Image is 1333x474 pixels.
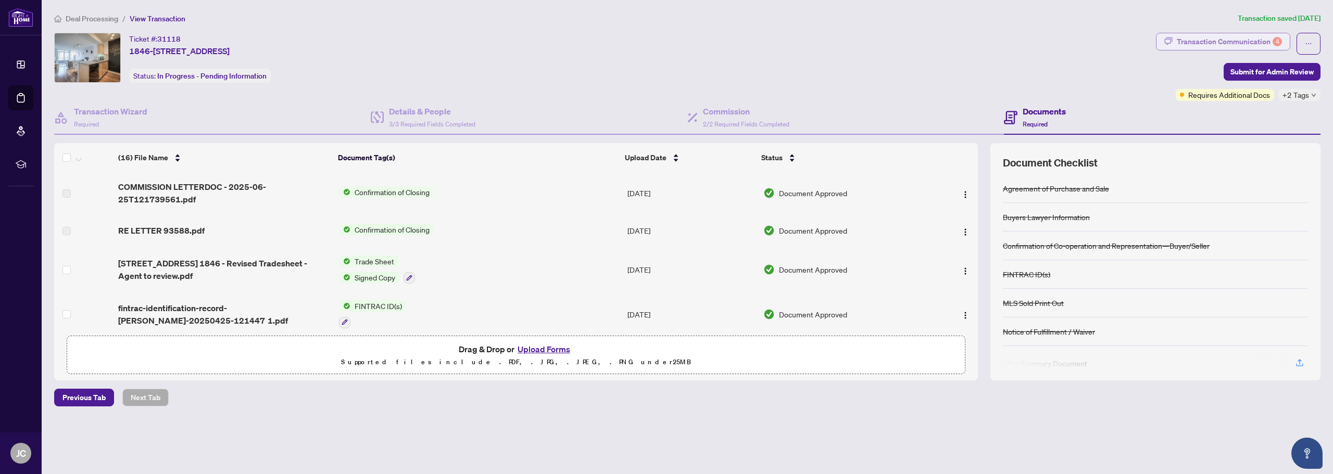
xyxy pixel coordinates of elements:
[763,187,775,199] img: Document Status
[1311,93,1316,98] span: down
[961,228,970,236] img: Logo
[961,190,970,199] img: Logo
[1188,89,1270,100] span: Requires Additional Docs
[779,225,847,236] span: Document Approved
[122,389,169,406] button: Next Tab
[350,272,399,283] span: Signed Copy
[1177,33,1282,50] div: Transaction Communication
[961,311,970,319] img: Logo
[763,225,775,236] img: Document Status
[118,302,330,327] span: fintrac-identification-record-[PERSON_NAME]-20250425-121447 1.pdf
[130,14,185,23] span: View Transaction
[623,292,760,337] td: [DATE]
[66,14,118,23] span: Deal Processing
[703,105,789,118] h4: Commission
[1003,183,1109,194] div: Agreement of Purchase and Sale
[74,105,147,118] h4: Transaction Wizard
[1156,33,1290,50] button: Transaction Communication4
[54,389,114,406] button: Previous Tab
[339,186,350,198] img: Status Icon
[514,342,573,356] button: Upload Forms
[67,336,965,375] span: Drag & Drop orUpload FormsSupported files include .PDF, .JPG, .JPEG, .PNG under25MB
[703,120,789,128] span: 2/2 Required Fields Completed
[1003,211,1090,223] div: Buyers Lawyer Information
[1003,268,1050,280] div: FINTRAC ID(s)
[961,267,970,275] img: Logo
[129,69,271,83] div: Status:
[1291,438,1323,469] button: Open asap
[118,257,330,282] span: [STREET_ADDRESS] 1846 - Revised Tradesheet - Agent to review.pdf
[957,306,974,323] button: Logo
[1238,12,1321,24] article: Transaction saved [DATE]
[339,300,406,328] button: Status IconFINTRAC ID(s)
[957,222,974,239] button: Logo
[957,261,974,278] button: Logo
[114,143,334,172] th: (16) File Name
[623,247,760,292] td: [DATE]
[761,152,783,163] span: Status
[339,255,415,284] button: Status IconTrade SheetStatus IconSigned Copy
[1023,105,1066,118] h4: Documents
[389,105,475,118] h4: Details & People
[8,8,33,27] img: logo
[623,214,760,247] td: [DATE]
[334,143,621,172] th: Document Tag(s)
[389,120,475,128] span: 3/3 Required Fields Completed
[1003,326,1095,337] div: Notice of Fulfillment / Waiver
[625,152,666,163] span: Upload Date
[957,185,974,201] button: Logo
[16,446,26,460] span: JC
[157,71,267,81] span: In Progress - Pending Information
[118,181,330,206] span: COMMISSION LETTERDOC - 2025-06-25T121739561.pdf
[129,33,181,45] div: Ticket #:
[621,143,757,172] th: Upload Date
[350,255,398,267] span: Trade Sheet
[459,342,573,356] span: Drag & Drop or
[157,34,181,44] span: 31118
[118,224,205,237] span: RE LETTER 93588.pdf
[1282,89,1309,101] span: +2 Tags
[339,186,434,198] button: Status IconConfirmation of Closing
[350,224,434,235] span: Confirmation of Closing
[118,152,168,163] span: (16) File Name
[779,264,847,275] span: Document Approved
[1003,240,1210,251] div: Confirmation of Co-operation and Representation—Buyer/Seller
[350,300,406,312] span: FINTRAC ID(s)
[122,12,125,24] li: /
[1230,63,1314,80] span: Submit for Admin Review
[1023,120,1048,128] span: Required
[1273,37,1282,46] div: 4
[339,272,350,283] img: Status Icon
[779,309,847,320] span: Document Approved
[1003,156,1098,170] span: Document Checklist
[1305,40,1312,47] span: ellipsis
[54,15,61,22] span: home
[339,255,350,267] img: Status Icon
[757,143,927,172] th: Status
[763,264,775,275] img: Document Status
[339,224,350,235] img: Status Icon
[1224,63,1321,81] button: Submit for Admin Review
[1003,297,1064,309] div: MLS Sold Print Out
[129,45,230,57] span: 1846-[STREET_ADDRESS]
[62,389,106,406] span: Previous Tab
[339,300,350,312] img: Status Icon
[350,186,434,198] span: Confirmation of Closing
[623,172,760,214] td: [DATE]
[763,309,775,320] img: Document Status
[74,120,99,128] span: Required
[339,224,434,235] button: Status IconConfirmation of Closing
[73,356,959,368] p: Supported files include .PDF, .JPG, .JPEG, .PNG under 25 MB
[779,187,847,199] span: Document Approved
[55,33,120,82] img: IMG-W12050157_1.jpg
